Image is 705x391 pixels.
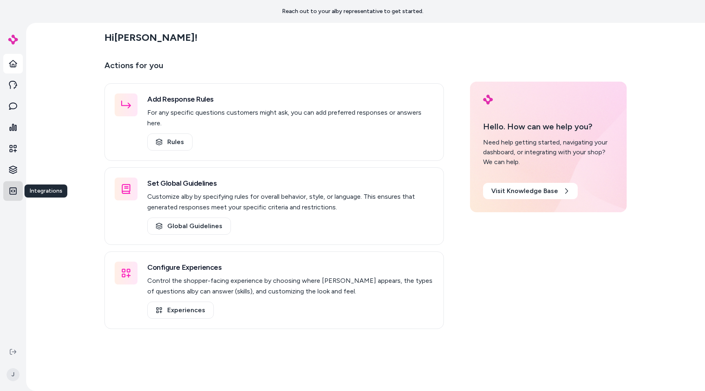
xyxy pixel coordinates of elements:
[147,191,434,213] p: Customize alby by specifying rules for overall behavior, style, or language. This ensures that ge...
[147,262,434,273] h3: Configure Experiences
[147,275,434,297] p: Control the shopper-facing experience by choosing where [PERSON_NAME] appears, the types of quest...
[483,120,614,133] p: Hello. How can we help you?
[147,93,434,105] h3: Add Response Rules
[8,35,18,44] img: alby Logo
[147,107,434,129] p: For any specific questions customers might ask, you can add preferred responses or answers here.
[7,368,20,381] span: J
[483,138,614,167] div: Need help getting started, navigating your dashboard, or integrating with your shop? We can help.
[5,362,21,388] button: J
[483,95,493,104] img: alby Logo
[147,133,193,151] a: Rules
[147,178,434,189] h3: Set Global Guidelines
[104,59,444,78] p: Actions for you
[483,183,578,199] a: Visit Knowledge Base
[282,7,423,16] p: Reach out to your alby representative to get started.
[24,184,67,198] div: Integrations
[147,302,214,319] a: Experiences
[147,218,231,235] a: Global Guidelines
[104,31,197,44] h2: Hi [PERSON_NAME] !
